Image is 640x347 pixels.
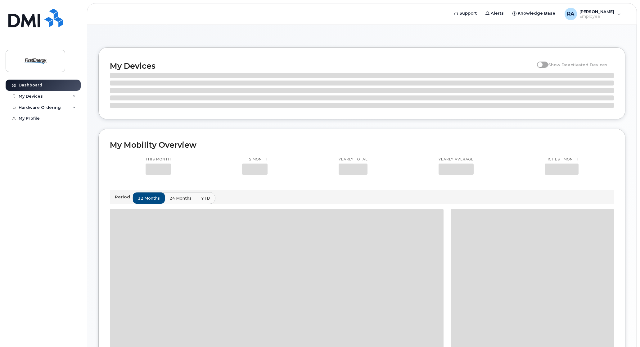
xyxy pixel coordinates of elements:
p: Period [115,194,133,200]
input: Show Deactivated Devices [537,59,542,64]
p: Highest month [545,157,579,162]
p: Yearly total [339,157,367,162]
p: This month [242,157,268,162]
p: This month [146,157,171,162]
span: Show Deactivated Devices [548,62,607,67]
p: Yearly average [439,157,474,162]
span: YTD [201,195,210,201]
h2: My Devices [110,61,534,71]
span: 24 months [169,195,192,201]
h2: My Mobility Overview [110,140,614,150]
